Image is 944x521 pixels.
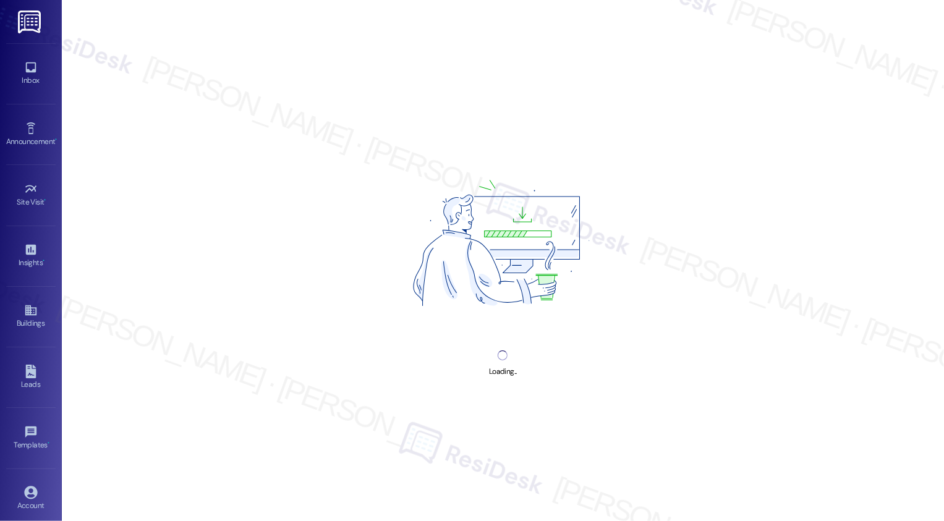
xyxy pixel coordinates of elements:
a: Buildings [6,300,56,333]
span: • [48,439,49,447]
a: Inbox [6,57,56,90]
a: Templates • [6,421,56,455]
span: • [43,256,45,265]
span: • [55,135,57,144]
div: Loading... [489,365,517,378]
a: Insights • [6,239,56,273]
a: Account [6,482,56,515]
a: Leads [6,361,56,394]
a: Site Visit • [6,179,56,212]
img: ResiDesk Logo [18,11,43,33]
span: • [45,196,46,205]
